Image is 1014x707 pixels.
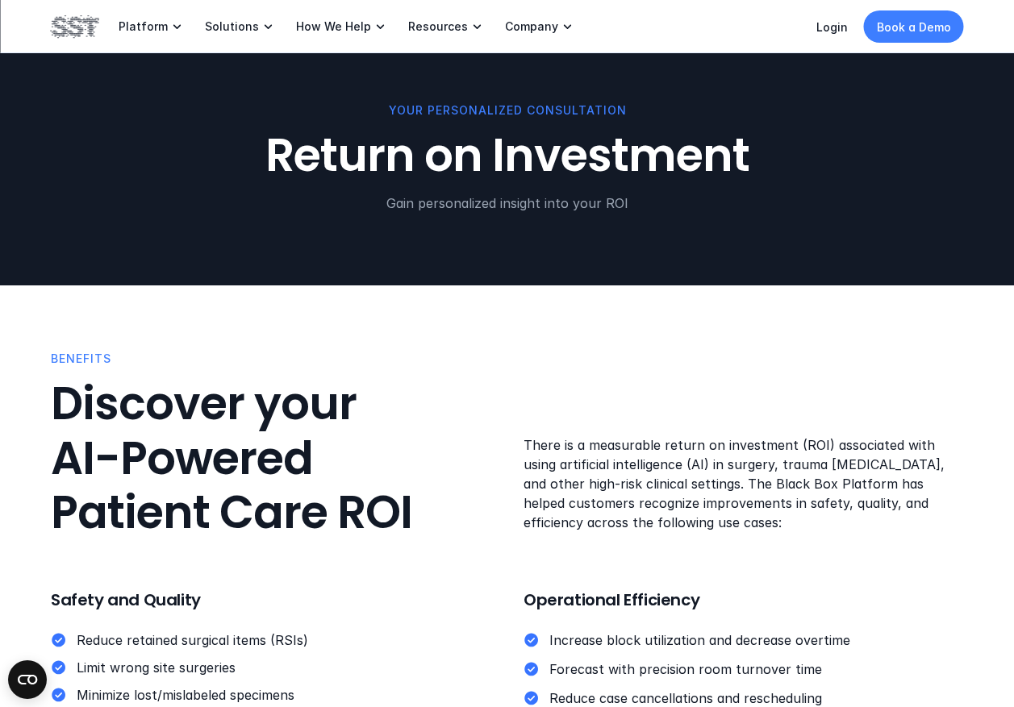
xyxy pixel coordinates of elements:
[877,19,951,35] p: Book a Demo
[296,19,371,34] p: How We Help
[549,659,964,679] p: Forecast with precision room turnover time
[77,658,491,677] p: Limit wrong site surgeries
[51,588,491,611] h6: Safety and Quality
[408,19,468,34] p: Resources
[51,480,412,543] span: Patient Care ROI
[51,350,111,368] p: BENEFITS
[51,13,99,40] img: SST logo
[524,435,964,532] p: There is a measurable return on investment (ROI) associated with using artificial intelligence (A...
[524,588,964,611] h6: Operational Efficiency
[205,19,259,34] p: Solutions
[816,20,848,34] a: Login
[77,630,491,650] p: Reduce retained surgical items (RSIs)
[119,19,168,34] p: Platform
[77,685,294,705] p: Minimize lost/mislabeled specimens
[8,660,47,699] button: Open CMP widget
[549,630,964,650] p: Increase block utilization and decrease overtime
[864,10,964,43] a: Book a Demo
[51,372,366,489] span: Discover your AI-Powered
[505,19,558,34] p: Company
